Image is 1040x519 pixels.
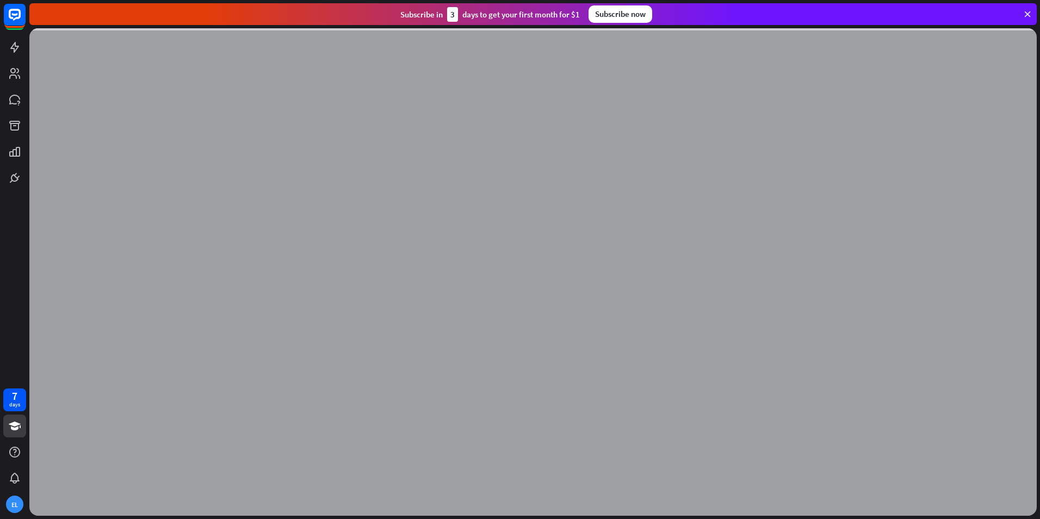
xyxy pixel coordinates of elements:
[9,401,20,409] div: days
[6,496,23,513] div: EL
[12,391,17,401] div: 7
[3,388,26,411] a: 7 days
[589,5,652,23] div: Subscribe now
[447,7,458,22] div: 3
[400,7,580,22] div: Subscribe in days to get your first month for $1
